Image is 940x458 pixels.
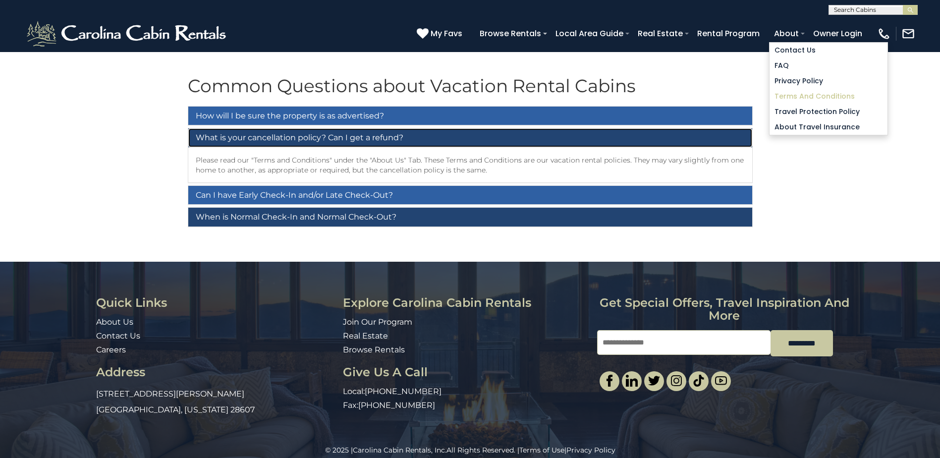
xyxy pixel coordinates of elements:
a: Contact Us [770,43,887,58]
a: Real Estate [633,25,688,42]
img: youtube-light.svg [715,375,727,387]
img: White-1-2.png [25,19,230,49]
a: Local Area Guide [551,25,628,42]
h3: Quick Links [96,296,335,309]
a: Owner Login [808,25,867,42]
img: instagram-single.svg [670,375,682,387]
a: How will I be sure the property is as advertised? [188,107,752,125]
a: Join Our Program [343,317,412,327]
a: [PHONE_NUMBER] [365,387,442,396]
p: Local: [343,386,590,398]
a: When is Normal Check-In and Normal Check-Out? [188,208,752,227]
a: Browse Rentals [475,25,546,42]
a: Terms and Conditions [770,89,887,104]
a: Privacy Policy [770,73,887,89]
a: Browse Rentals [343,345,405,354]
a: Contact Us [96,331,140,341]
img: tiktok.svg [693,375,705,387]
span: My Favs [431,27,462,40]
a: About Travel Insurance [770,119,887,135]
img: twitter-single.svg [648,375,660,387]
a: Real Estate [343,331,388,341]
a: Careers [96,345,126,354]
a: [PHONE_NUMBER] [358,401,435,410]
a: Privacy Policy [566,446,615,455]
img: mail-regular-white.png [901,27,915,41]
p: Fax: [343,400,590,411]
p: All Rights Reserved. | | [22,445,918,455]
h3: Give Us A Call [343,366,590,379]
a: Carolina Cabin Rentals, Inc. [353,446,446,455]
a: Travel Protection Policy [770,104,887,119]
span: © 2025 | [325,446,446,455]
p: [STREET_ADDRESS][PERSON_NAME] [GEOGRAPHIC_DATA], [US_STATE] 28607 [96,386,335,418]
a: FAQ [770,58,887,73]
a: About Us [96,317,133,327]
img: linkedin-single.svg [626,375,638,387]
a: Terms of Use [519,446,564,455]
img: facebook-single.svg [604,375,615,387]
h1: Common Questions about Vacation Rental Cabins [188,76,753,96]
article: Please read our "Terms and Conditions" under the "About Us" Tab. These Terms and Conditions are o... [196,155,745,175]
h3: Get special offers, travel inspiration and more [597,296,851,323]
a: About [769,25,804,42]
h3: Explore Carolina Cabin Rentals [343,296,590,309]
a: Rental Program [692,25,765,42]
img: phone-regular-white.png [877,27,891,41]
a: What is your cancellation policy? Can I get a refund? [188,128,752,147]
h3: Address [96,366,335,379]
a: My Favs [417,27,465,40]
a: Can I have Early Check-In and/or Late Check-Out? [188,186,752,205]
